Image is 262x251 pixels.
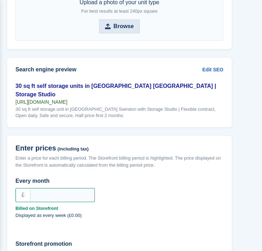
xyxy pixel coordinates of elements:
strong: Browse [113,22,134,31]
h2: Search engine preview [15,66,202,73]
a: Edit SEO [202,66,223,73]
label: Storefront promotion [15,240,223,248]
p: Displayed as every week (£0.00) [15,212,223,219]
span: (including tax) [58,147,89,152]
input: Browse [99,19,140,33]
label: Every month [15,177,223,185]
div: 30 sq ft self storage unit in [GEOGRAPHIC_DATA] Swindon with Storage Studio | Flexible contract, ... [15,106,223,119]
div: Enter a price for each billing period. The Storefront billing period is highlighted. The price di... [15,155,223,168]
span: For best results at least 240px square [81,8,158,14]
span: Enter prices [15,144,56,152]
strong: Billed on Storefront [15,205,223,212]
div: 30 sq ft self storage units in [GEOGRAPHIC_DATA] [GEOGRAPHIC_DATA] | Storage Studio [15,82,223,99]
div: [URL][DOMAIN_NAME] [15,99,223,105]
